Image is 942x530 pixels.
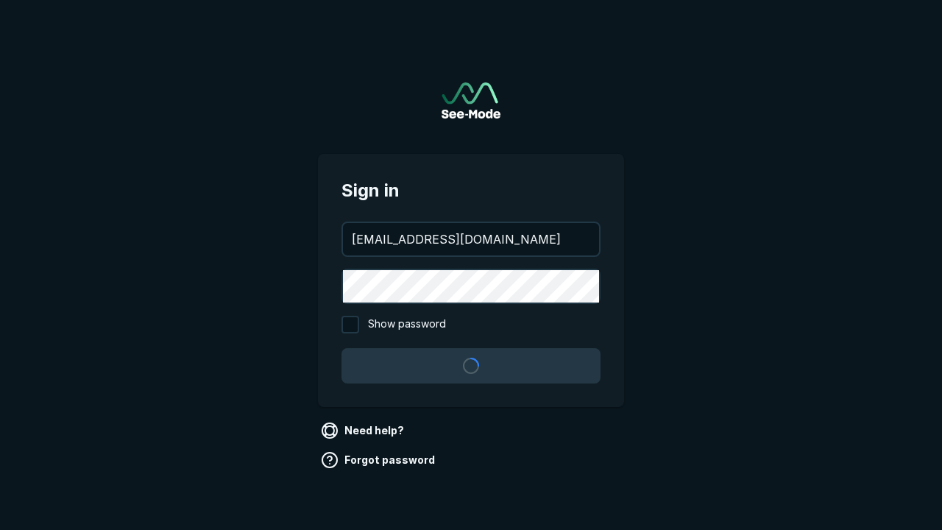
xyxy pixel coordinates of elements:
span: Sign in [341,177,601,204]
a: Go to sign in [442,82,500,119]
a: Need help? [318,419,410,442]
span: Show password [368,316,446,333]
input: your@email.com [343,223,599,255]
img: See-Mode Logo [442,82,500,119]
a: Forgot password [318,448,441,472]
